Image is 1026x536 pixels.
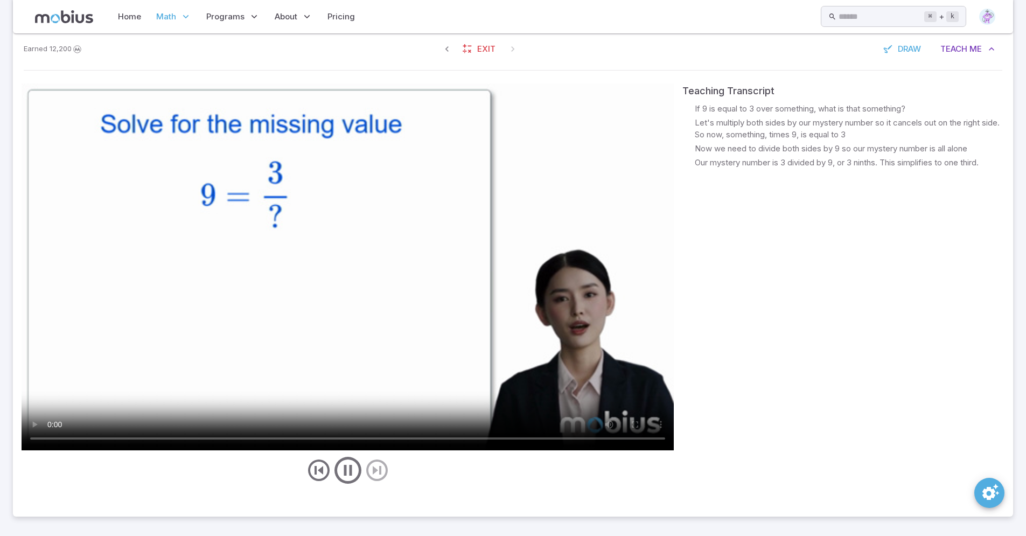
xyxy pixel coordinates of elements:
span: Programs [206,11,245,23]
a: Exit [457,39,503,59]
p: Our mystery number is 3 divided by 9, or 3 ninths. This simplifies to one third. [695,157,979,169]
div: + [924,10,959,23]
p: Let's multiply both sides by our mystery number so it cancels out on the right side. So now, some... [695,117,1004,141]
span: Teach [940,43,967,55]
span: About [275,11,297,23]
img: diamond.svg [979,9,995,25]
button: play/pause/restart [332,454,364,486]
p: Now we need to divide both sides by 9 so our mystery number is all alone [695,143,967,155]
span: On Latest Question [503,39,522,59]
span: 12,200 [50,44,72,54]
button: TeachMe [933,39,1002,59]
a: Home [115,4,144,29]
button: Draw [877,39,929,59]
span: Draw [898,43,921,55]
kbd: k [946,11,959,22]
span: Exit [477,43,495,55]
span: Previous Question [437,39,457,59]
kbd: ⌘ [924,11,937,22]
span: Math [156,11,176,23]
span: Me [969,43,982,55]
p: Earn Mobius dollars to buy game boosters [24,44,83,54]
button: previous [306,457,332,483]
button: SpeedDial teaching preferences [974,478,1004,508]
span: Earned [24,44,47,54]
div: Teaching Transcript [682,83,1004,99]
p: If 9 is equal to 3 over something, what is that something? [695,103,905,115]
a: Pricing [324,4,358,29]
